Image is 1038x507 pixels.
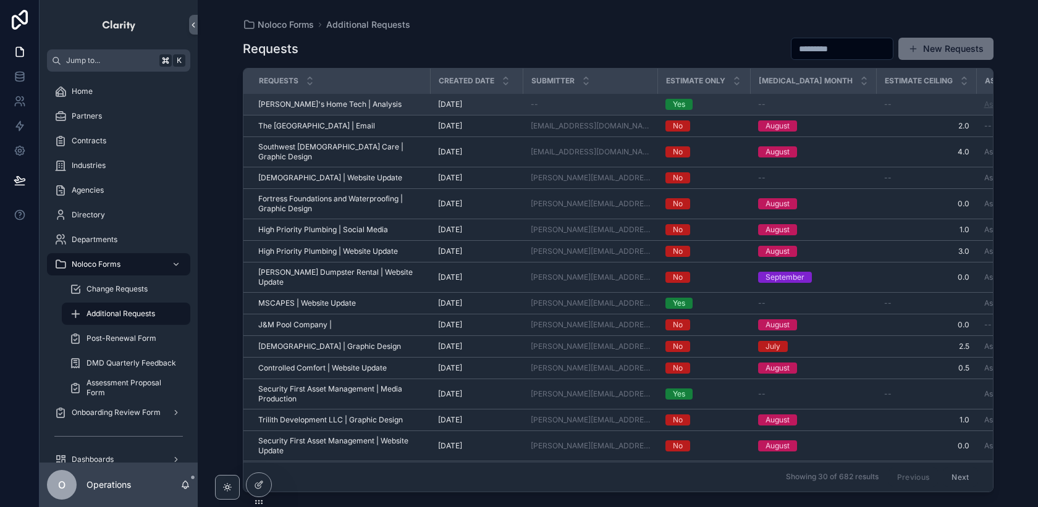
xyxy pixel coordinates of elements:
[984,389,1024,398] a: Asana Task
[86,333,156,343] span: Post-Renewal Form
[665,172,743,183] a: No
[673,272,683,283] div: No
[766,198,790,209] div: August
[531,121,651,131] a: [EMAIL_ADDRESS][DOMAIN_NAME]
[326,19,410,31] a: Additional Requests
[531,341,651,351] a: [PERSON_NAME][EMAIL_ADDRESS][DOMAIN_NAME]
[438,99,516,109] a: [DATE]
[531,225,651,235] a: [PERSON_NAME][EMAIL_ADDRESS][DOMAIN_NAME]
[665,272,743,283] a: No
[258,320,423,330] a: J&M Pool Company |
[673,388,685,400] div: Yes
[531,99,538,109] span: --
[72,259,120,269] span: Noloco Forms
[884,320,969,330] a: 0.0
[531,389,651,399] a: [PERSON_NAME][EMAIL_ADDRESS][DOMAIN_NAME]
[58,477,65,492] span: O
[758,173,869,183] a: --
[984,246,1024,256] a: Asana Task
[438,341,516,351] a: [DATE]
[438,225,462,235] span: [DATE]
[786,472,879,482] span: Showing 30 of 682 results
[758,99,869,109] a: --
[86,284,148,294] span: Change Requests
[673,120,683,132] div: No
[884,341,969,351] a: 2.5
[438,298,462,308] span: [DATE]
[258,173,423,183] a: [DEMOGRAPHIC_DATA] | Website Update
[884,199,969,209] a: 0.0
[758,440,869,451] a: August
[943,467,977,487] button: Next
[759,76,853,86] span: [MEDICAL_DATA] Month
[531,173,651,183] a: [PERSON_NAME][EMAIL_ADDRESS][DOMAIN_NAME]
[62,352,190,374] a: DMD Quarterly Feedback
[531,320,651,330] a: [PERSON_NAME][EMAIL_ADDRESS][DOMAIN_NAME]
[258,142,423,162] a: Southwest [DEMOGRAPHIC_DATA] Care | Graphic Design
[884,389,892,399] span: --
[72,408,161,417] span: Onboarding Review Form
[984,99,1024,109] a: Asana Task
[258,225,388,235] span: High Priority Plumbing | Social Media
[665,298,743,309] a: Yes
[72,161,106,170] span: Industries
[531,99,651,109] a: --
[258,363,423,373] a: Controlled Comfort | Website Update
[984,173,1024,182] a: Asana Task
[72,185,104,195] span: Agencies
[47,49,190,72] button: Jump to...K
[438,389,516,399] a: [DATE]
[531,147,651,157] a: [EMAIL_ADDRESS][DOMAIN_NAME]
[86,309,155,319] span: Additional Requests
[884,225,969,235] span: 1.0
[258,341,423,351] a: [DEMOGRAPHIC_DATA] | Graphic Design
[258,173,402,183] span: [DEMOGRAPHIC_DATA] | Website Update
[101,15,137,35] img: App logo
[438,199,462,209] span: [DATE]
[47,80,190,103] a: Home
[438,121,462,131] span: [DATE]
[438,298,516,308] a: [DATE]
[884,173,892,183] span: --
[531,363,651,373] a: [PERSON_NAME][EMAIL_ADDRESS][DOMAIN_NAME]
[258,415,423,425] a: Trilith Development LLC | Graphic Design
[898,38,994,60] button: New Requests
[438,173,462,183] span: [DATE]
[984,341,1024,351] a: Asana Task
[758,389,766,399] span: --
[758,224,869,235] a: August
[66,56,154,65] span: Jump to...
[258,194,423,214] span: Fortress Foundations and Waterproofing | Graphic Design
[766,319,790,330] div: August
[758,120,869,132] a: August
[438,341,462,351] span: [DATE]
[884,441,969,451] a: 0.0
[47,154,190,177] a: Industries
[665,388,743,400] a: Yes
[86,378,178,398] span: Assessment Proposal Form
[758,198,869,209] a: August
[438,99,462,109] span: [DATE]
[673,172,683,183] div: No
[258,436,423,456] a: Security First Asset Management | Website Update
[438,272,516,282] a: [DATE]
[438,363,462,373] span: [DATE]
[531,272,651,282] a: [PERSON_NAME][EMAIL_ADDRESS][DOMAIN_NAME]
[438,147,462,157] span: [DATE]
[438,415,462,425] span: [DATE]
[884,363,969,373] a: 0.5
[531,415,651,425] a: [PERSON_NAME][EMAIL_ADDRESS][DOMAIN_NAME]
[258,298,423,308] a: MSCAPES | Website Update
[531,199,651,209] a: [PERSON_NAME][EMAIL_ADDRESS][DOMAIN_NAME]
[884,147,969,157] span: 4.0
[884,246,969,256] span: 3.0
